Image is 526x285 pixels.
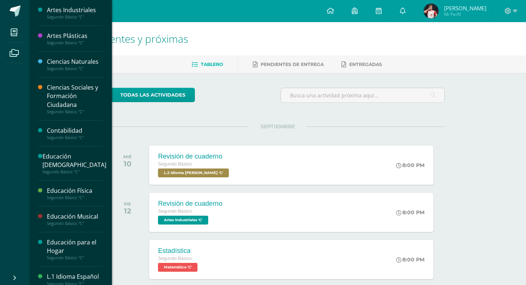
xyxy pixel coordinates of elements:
a: Entregadas [341,59,382,70]
div: Segundo Básico "C" [47,255,103,260]
div: Segundo Básico "C" [47,109,103,114]
div: L.1 Idioma Español [47,272,103,281]
span: Artes Industriales 'C' [158,216,208,225]
div: Revisión de cuaderno [158,153,231,160]
div: Ciencias Naturales [47,58,103,66]
span: Entregadas [349,62,382,67]
div: Segundo Básico "C" [47,135,103,140]
div: 8:00 PM [396,209,424,216]
span: Tablero [201,62,223,67]
div: Artes Plásticas [47,32,103,40]
a: Educación [DEMOGRAPHIC_DATA]Segundo Básico "C" [42,152,106,174]
span: Mi Perfil [444,11,487,17]
span: L.2 Idioma Maya Kaqchikel 'C' [158,168,229,177]
input: Busca una actividad próxima aquí... [281,88,444,102]
div: Segundo Básico "C" [47,221,103,226]
div: 10 [123,159,132,168]
img: 5c98dc5d1e18a08f2a27312ec0a15bda.png [424,4,439,18]
span: Pendientes de entrega [261,62,324,67]
div: Ciencias Sociales y Formación Ciudadana [47,83,103,109]
a: Artes PlásticasSegundo Básico "C" [47,32,103,45]
div: Educación [DEMOGRAPHIC_DATA] [42,152,106,169]
div: Segundo Básico "C" [47,14,103,20]
div: Educación Musical [47,212,103,221]
a: Ciencias NaturalesSegundo Básico "C" [47,58,103,71]
div: Segundo Básico "C" [42,169,106,174]
div: MIÉ [123,154,132,159]
span: SEPTIEMBRE [249,123,307,130]
span: Matemática 'C' [158,263,197,272]
a: Pendientes de entrega [253,59,324,70]
div: VIE [124,201,131,206]
div: Educación Física [47,187,103,195]
a: Artes IndustrialesSegundo Básico "C" [47,6,103,20]
div: Segundo Básico "C" [47,40,103,45]
div: 8:00 PM [396,256,424,263]
span: [PERSON_NAME] [444,4,487,12]
a: Educación FísicaSegundo Básico "C" [47,187,103,200]
a: Educación para el HogarSegundo Básico "C" [47,238,103,260]
a: todas las Actividades [111,88,195,102]
div: Educación para el Hogar [47,238,103,255]
a: Ciencias Sociales y Formación CiudadanaSegundo Básico "C" [47,83,103,114]
span: Segundo Básico [158,256,192,261]
a: ContabilidadSegundo Básico "C" [47,126,103,140]
div: Estadística [158,247,199,255]
div: Revisión de cuaderno [158,200,222,208]
span: Segundo Básico [158,161,192,167]
a: Educación MusicalSegundo Básico "C" [47,212,103,226]
div: 12 [124,206,131,215]
div: Artes Industriales [47,6,103,14]
span: Segundo Básico [158,209,192,214]
div: Segundo Básico "C" [47,195,103,200]
div: Contabilidad [47,126,103,135]
a: Tablero [192,59,223,70]
div: 8:00 PM [396,162,424,168]
div: Segundo Básico "C" [47,66,103,71]
span: Actividades recientes y próximas [38,32,188,46]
